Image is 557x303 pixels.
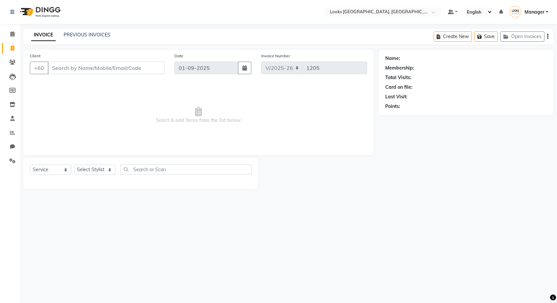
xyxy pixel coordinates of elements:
input: Search by Name/Mobile/Email/Code [48,62,164,74]
div: Points: [385,103,400,110]
label: Client [30,53,40,59]
div: Card on file: [385,84,412,91]
img: Manager [510,6,521,18]
button: Save [474,31,498,42]
div: Last Visit: [385,93,407,100]
button: Create New [434,31,472,42]
div: Name: [385,55,400,62]
button: +60 [30,62,48,74]
a: PREVIOUS INVOICES [64,32,110,38]
label: Invoice Number [261,53,290,59]
div: Total Visits: [385,74,411,81]
button: Open Invoices [500,31,544,42]
img: logo [17,3,62,21]
span: Select & add items from the list below [30,82,367,148]
span: Manager [525,9,544,16]
label: Date [174,53,183,59]
input: Search or Scan [120,164,252,175]
a: INVOICE [31,29,56,41]
div: Membership: [385,65,414,72]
